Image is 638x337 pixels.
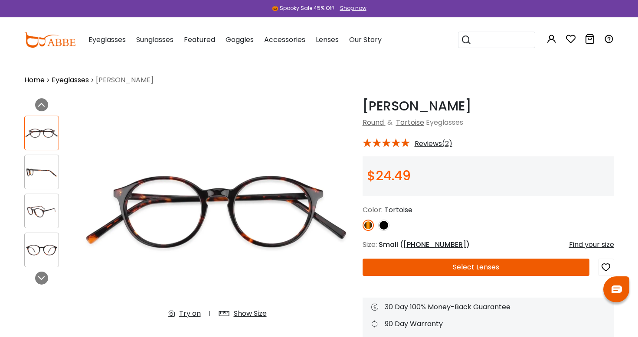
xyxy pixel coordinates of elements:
[386,117,394,127] span: &
[371,302,605,312] div: 30 Day 100% Money-Back Guarantee
[52,75,89,85] a: Eyeglasses
[426,117,463,127] span: Eyeglasses
[96,75,154,85] span: [PERSON_NAME]
[340,4,366,12] div: Shop now
[272,4,334,12] div: 🎃 Spooky Sale 45% Off!
[336,4,366,12] a: Shop now
[24,75,45,85] a: Home
[379,240,470,250] span: Small ( )
[415,140,452,148] span: Reviews(2)
[179,308,201,319] div: Try on
[316,35,339,45] span: Lenses
[384,205,412,215] span: Tortoise
[363,240,377,250] span: Size:
[403,240,466,250] span: [PHONE_NUMBER]
[24,32,75,48] img: abbeglasses.com
[234,308,267,319] div: Show Size
[396,117,424,127] a: Tortoise
[367,166,411,185] span: $24.49
[264,35,305,45] span: Accessories
[363,117,384,127] a: Round
[349,35,382,45] span: Our Story
[25,203,59,220] img: Esteban Tortoise TR Eyeglasses , UniversalBridgeFit Frames from ABBE Glasses
[363,205,383,215] span: Color:
[25,242,59,259] img: Esteban Tortoise TR Eyeglasses , UniversalBridgeFit Frames from ABBE Glasses
[612,285,622,293] img: chat
[25,164,59,181] img: Esteban Tortoise TR Eyeglasses , UniversalBridgeFit Frames from ABBE Glasses
[226,35,254,45] span: Goggles
[25,125,59,142] img: Esteban Tortoise TR Eyeglasses , UniversalBridgeFit Frames from ABBE Glasses
[371,319,605,329] div: 90 Day Warranty
[363,98,614,114] h1: [PERSON_NAME]
[363,259,590,276] button: Select Lenses
[184,35,215,45] span: Featured
[88,35,126,45] span: Eyeglasses
[569,240,614,250] div: Find your size
[81,98,354,326] img: Esteban Tortoise TR Eyeglasses , UniversalBridgeFit Frames from ABBE Glasses
[136,35,173,45] span: Sunglasses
